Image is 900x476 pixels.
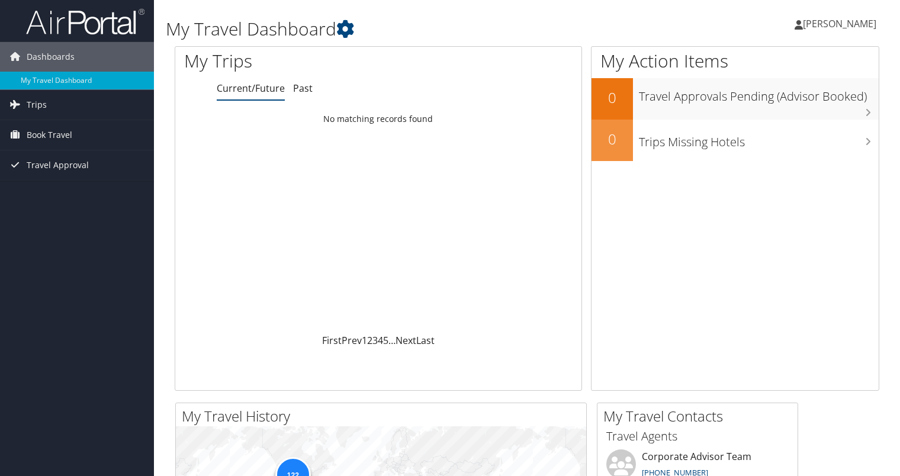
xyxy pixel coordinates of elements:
span: … [388,334,396,347]
span: Dashboards [27,42,75,72]
a: First [322,334,342,347]
a: Current/Future [217,82,285,95]
img: airportal-logo.png [26,8,144,36]
a: 4 [378,334,383,347]
a: [PERSON_NAME] [795,6,888,41]
h1: My Travel Dashboard [166,17,647,41]
h1: My Action Items [592,49,879,73]
a: 3 [372,334,378,347]
a: Last [416,334,435,347]
a: Prev [342,334,362,347]
a: 0Trips Missing Hotels [592,120,879,161]
h3: Travel Approvals Pending (Advisor Booked) [639,82,879,105]
a: 2 [367,334,372,347]
h3: Travel Agents [606,428,789,445]
a: 0Travel Approvals Pending (Advisor Booked) [592,78,879,120]
h2: 0 [592,88,633,108]
a: Past [293,82,313,95]
h2: My Travel History [182,406,586,426]
h1: My Trips [184,49,403,73]
span: Book Travel [27,120,72,150]
a: 5 [383,334,388,347]
h2: 0 [592,129,633,149]
h2: My Travel Contacts [603,406,798,426]
td: No matching records found [175,108,581,130]
a: 1 [362,334,367,347]
a: Next [396,334,416,347]
h3: Trips Missing Hotels [639,128,879,150]
span: Trips [27,90,47,120]
span: Travel Approval [27,150,89,180]
span: [PERSON_NAME] [803,17,876,30]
